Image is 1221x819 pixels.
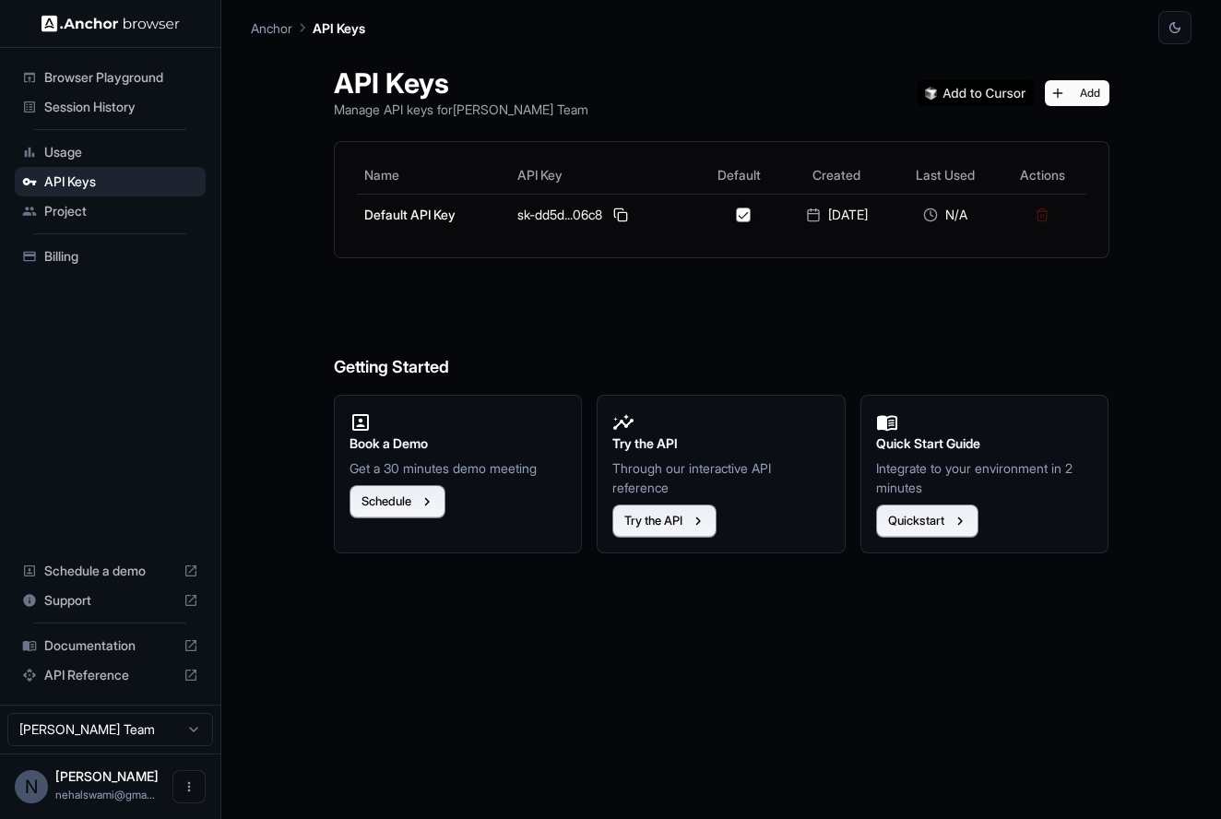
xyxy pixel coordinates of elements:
p: Integrate to your environment in 2 minutes [876,458,1094,497]
p: Through our interactive API reference [612,458,830,497]
h2: Quick Start Guide [876,433,1094,454]
button: Open menu [172,770,206,803]
img: Anchor Logo [41,15,180,32]
div: API Reference [15,660,206,690]
th: Default [697,157,781,194]
span: Schedule a demo [44,562,176,580]
th: Last Used [892,157,999,194]
th: Created [781,157,892,194]
div: Documentation [15,631,206,660]
h2: Try the API [612,433,830,454]
span: Session History [44,98,198,116]
div: [DATE] [788,206,884,224]
div: Browser Playground [15,63,206,92]
h2: Book a Demo [350,433,567,454]
span: Nehal Swami [55,768,159,784]
div: N [15,770,48,803]
span: Documentation [44,636,176,655]
div: API Keys [15,167,206,196]
div: N/A [899,206,991,224]
p: Anchor [251,18,292,38]
span: Support [44,591,176,610]
p: API Keys [313,18,365,38]
nav: breadcrumb [251,18,365,38]
button: Add [1045,80,1109,106]
span: API Keys [44,172,198,191]
img: Add anchorbrowser MCP server to Cursor [918,80,1034,106]
p: Get a 30 minutes demo meeting [350,458,567,478]
div: Usage [15,137,206,167]
span: nehalswami@gmail.com [55,788,155,801]
h6: Getting Started [334,280,1109,381]
th: Name [357,157,511,194]
span: Billing [44,247,198,266]
span: Browser Playground [44,68,198,87]
p: Manage API keys for [PERSON_NAME] Team [334,100,588,119]
button: Quickstart [876,504,978,538]
span: Usage [44,143,198,161]
div: Support [15,586,206,615]
div: Project [15,196,206,226]
div: Session History [15,92,206,122]
h1: API Keys [334,66,588,100]
span: Project [44,202,198,220]
div: Schedule a demo [15,556,206,586]
span: API Reference [44,666,176,684]
td: Default API Key [357,194,511,235]
th: API Key [510,157,697,194]
button: Try the API [612,504,717,538]
div: sk-dd5d...06c8 [517,204,690,226]
div: Billing [15,242,206,271]
button: Copy API key [610,204,632,226]
th: Actions [999,157,1085,194]
button: Schedule [350,485,445,518]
